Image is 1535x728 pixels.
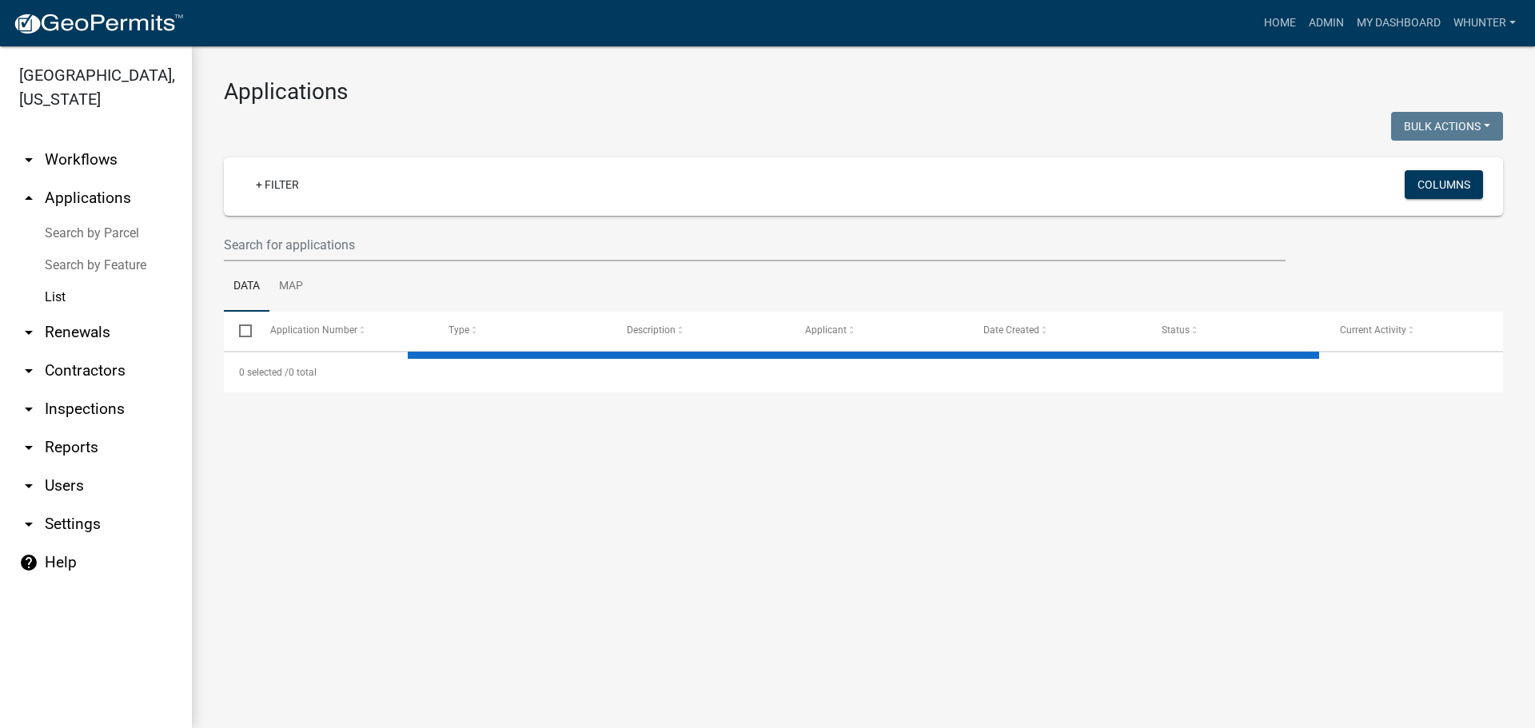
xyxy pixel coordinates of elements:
span: Type [449,324,469,336]
i: arrow_drop_down [19,400,38,419]
datatable-header-cell: Application Number [254,312,433,350]
i: arrow_drop_down [19,515,38,534]
input: Search for applications [224,229,1286,261]
i: arrow_drop_down [19,150,38,169]
h3: Applications [224,78,1503,105]
a: whunter [1447,8,1522,38]
span: Status [1162,324,1190,336]
a: Map [269,261,313,312]
datatable-header-cell: Status [1146,312,1325,350]
a: Admin [1302,8,1350,38]
datatable-header-cell: Current Activity [1325,312,1503,350]
i: arrow_drop_down [19,476,38,495]
span: Current Activity [1340,324,1406,336]
i: arrow_drop_down [19,323,38,342]
button: Columns [1405,170,1483,199]
datatable-header-cell: Date Created [968,312,1146,350]
datatable-header-cell: Type [433,312,611,350]
button: Bulk Actions [1391,112,1503,141]
span: Description [627,324,676,336]
span: Date Created [983,324,1039,336]
i: arrow_drop_up [19,189,38,208]
i: help [19,553,38,572]
span: Application Number [270,324,357,336]
span: 0 selected / [239,367,289,378]
i: arrow_drop_down [19,361,38,380]
div: 0 total [224,352,1503,392]
a: Home [1258,8,1302,38]
datatable-header-cell: Applicant [790,312,968,350]
i: arrow_drop_down [19,438,38,457]
a: Data [224,261,269,312]
datatable-header-cell: Description [612,312,790,350]
a: My Dashboard [1350,8,1447,38]
a: + Filter [243,170,312,199]
datatable-header-cell: Select [224,312,254,350]
span: Applicant [805,324,847,336]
